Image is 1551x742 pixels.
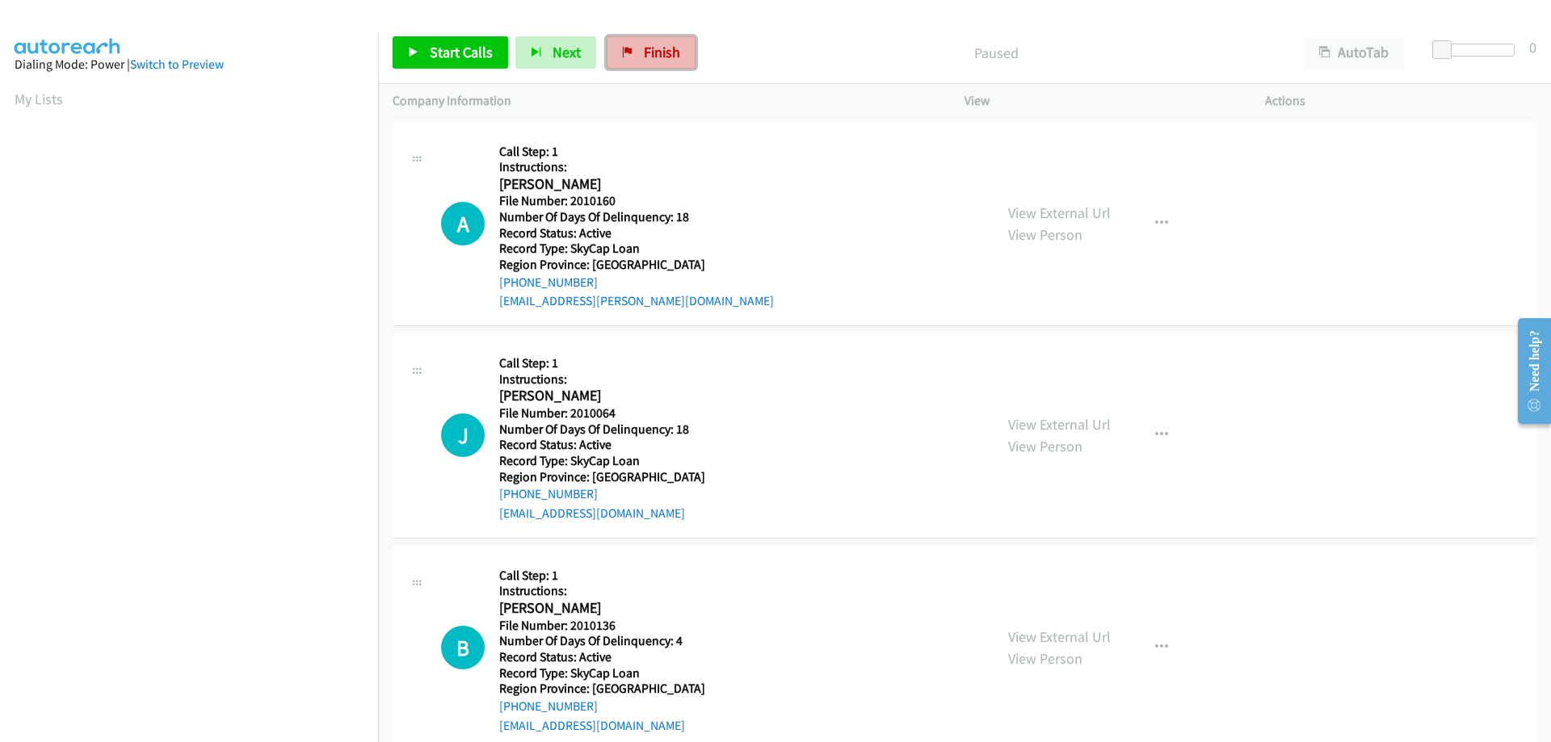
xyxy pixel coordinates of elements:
div: 0 [1529,36,1536,58]
h5: Number Of Days Of Delinquency: 18 [499,421,705,438]
a: View External Url [1008,203,1111,222]
div: Dialing Mode: Power | [15,55,364,74]
a: [EMAIL_ADDRESS][PERSON_NAME][DOMAIN_NAME] [499,293,774,308]
span: Start Calls [430,43,493,61]
a: View External Url [1008,627,1111,646]
h1: A [441,202,485,245]
h5: Call Step: 1 [499,355,705,371]
h5: Record Type: SkyCap Loan [499,665,705,681]
h5: Instructions: [499,159,774,175]
h5: File Number: 2010136 [499,618,705,634]
span: Finish [644,43,680,61]
p: Paused [717,42,1275,64]
div: The call is yet to be attempted [441,626,485,669]
a: Start Calls [393,36,508,69]
a: View Person [1008,649,1082,668]
h5: Instructions: [499,583,705,599]
div: Delay between calls (in seconds) [1440,44,1515,57]
h2: [PERSON_NAME] [499,599,687,618]
a: [PHONE_NUMBER] [499,486,598,501]
p: Actions [1265,91,1536,111]
a: [PHONE_NUMBER] [499,275,598,290]
h5: File Number: 2010064 [499,405,705,421]
a: Finish [607,36,696,69]
a: [EMAIL_ADDRESS][DOMAIN_NAME] [499,718,685,733]
h5: File Number: 2010160 [499,193,774,209]
button: AutoTab [1304,36,1404,69]
h2: [PERSON_NAME] [499,175,687,194]
button: Next [515,36,596,69]
h5: Call Step: 1 [499,568,705,584]
h5: Record Status: Active [499,437,705,453]
h5: Region Province: [GEOGRAPHIC_DATA] [499,257,774,273]
p: View [965,91,1236,111]
a: View Person [1008,225,1082,244]
a: View External Url [1008,415,1111,434]
a: [EMAIL_ADDRESS][DOMAIN_NAME] [499,505,685,521]
h5: Instructions: [499,371,705,388]
div: The call is yet to be attempted [441,413,485,457]
a: My Lists [15,90,63,108]
p: Company Information [393,91,935,111]
span: Next [553,43,581,61]
h1: B [441,626,485,669]
a: [PHONE_NUMBER] [499,698,598,714]
h2: [PERSON_NAME] [499,387,687,405]
iframe: Resource Center [1504,307,1551,435]
h5: Record Type: SkyCap Loan [499,453,705,469]
h5: Record Status: Active [499,225,774,241]
h5: Record Status: Active [499,649,705,665]
h5: Record Type: SkyCap Loan [499,241,774,257]
h1: J [441,413,485,457]
h5: Number Of Days Of Delinquency: 18 [499,209,774,225]
a: View Person [1008,437,1082,455]
h5: Region Province: [GEOGRAPHIC_DATA] [499,469,705,485]
h5: Call Step: 1 [499,144,774,160]
a: Switch to Preview [130,57,224,72]
div: The call is yet to be attempted [441,202,485,245]
h5: Region Province: [GEOGRAPHIC_DATA] [499,681,705,697]
h5: Number Of Days Of Delinquency: 4 [499,633,705,649]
